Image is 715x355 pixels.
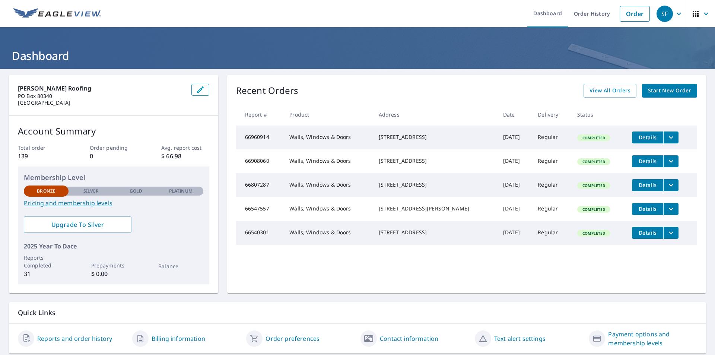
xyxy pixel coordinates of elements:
[30,221,125,229] span: Upgrade To Silver
[13,8,101,19] img: EV Logo
[91,262,136,269] p: Prepayments
[24,172,203,183] p: Membership Level
[18,84,185,93] p: [PERSON_NAME] Roofing
[283,149,372,173] td: Walls, Windows & Doors
[657,6,673,22] div: SF
[532,173,571,197] td: Regular
[161,144,209,152] p: Avg. report cost
[236,197,284,221] td: 66547557
[584,84,636,98] a: View All Orders
[380,334,438,343] a: Contact information
[379,133,491,141] div: [STREET_ADDRESS]
[283,221,372,245] td: Walls, Windows & Doors
[18,99,185,106] p: [GEOGRAPHIC_DATA]
[83,188,99,194] p: Silver
[497,197,532,221] td: [DATE]
[152,334,205,343] a: Billing information
[283,197,372,221] td: Walls, Windows & Doors
[620,6,650,22] a: Order
[636,181,659,188] span: Details
[632,203,663,215] button: detailsBtn-66547557
[91,269,136,278] p: $ 0.00
[642,84,697,98] a: Start New Order
[663,179,679,191] button: filesDropdownBtn-66807287
[497,149,532,173] td: [DATE]
[571,104,626,126] th: Status
[578,135,610,140] span: Completed
[379,157,491,165] div: [STREET_ADDRESS]
[24,242,203,251] p: 2025 Year To Date
[90,144,137,152] p: Order pending
[632,179,663,191] button: detailsBtn-66807287
[578,159,610,164] span: Completed
[169,188,193,194] p: Platinum
[24,269,69,278] p: 31
[663,227,679,239] button: filesDropdownBtn-66540301
[494,334,546,343] a: Text alert settings
[632,155,663,167] button: detailsBtn-66908060
[632,131,663,143] button: detailsBtn-66960914
[532,104,571,126] th: Delivery
[379,181,491,188] div: [STREET_ADDRESS]
[37,334,112,343] a: Reports and order history
[18,308,697,317] p: Quick Links
[532,126,571,149] td: Regular
[379,205,491,212] div: [STREET_ADDRESS][PERSON_NAME]
[532,197,571,221] td: Regular
[648,86,691,95] span: Start New Order
[636,229,659,236] span: Details
[37,188,55,194] p: Bronze
[161,152,209,161] p: $ 66.98
[663,203,679,215] button: filesDropdownBtn-66547557
[18,152,66,161] p: 139
[283,104,372,126] th: Product
[24,199,203,207] a: Pricing and membership levels
[497,104,532,126] th: Date
[266,334,320,343] a: Order preferences
[532,149,571,173] td: Regular
[497,126,532,149] td: [DATE]
[236,104,284,126] th: Report #
[130,188,142,194] p: Gold
[283,126,372,149] td: Walls, Windows & Doors
[532,221,571,245] td: Regular
[158,262,203,270] p: Balance
[373,104,497,126] th: Address
[636,205,659,212] span: Details
[236,126,284,149] td: 66960914
[578,207,610,212] span: Completed
[632,227,663,239] button: detailsBtn-66540301
[590,86,630,95] span: View All Orders
[24,254,69,269] p: Reports Completed
[9,48,706,63] h1: Dashboard
[663,155,679,167] button: filesDropdownBtn-66908060
[636,134,659,141] span: Details
[236,149,284,173] td: 66908060
[18,144,66,152] p: Total order
[608,330,697,348] a: Payment options and membership levels
[24,216,131,233] a: Upgrade To Silver
[236,221,284,245] td: 66540301
[578,231,610,236] span: Completed
[497,173,532,197] td: [DATE]
[663,131,679,143] button: filesDropdownBtn-66960914
[497,221,532,245] td: [DATE]
[90,152,137,161] p: 0
[636,158,659,165] span: Details
[283,173,372,197] td: Walls, Windows & Doors
[379,229,491,236] div: [STREET_ADDRESS]
[18,93,185,99] p: PO Box 80340
[18,124,209,138] p: Account Summary
[236,84,299,98] p: Recent Orders
[578,183,610,188] span: Completed
[236,173,284,197] td: 66807287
